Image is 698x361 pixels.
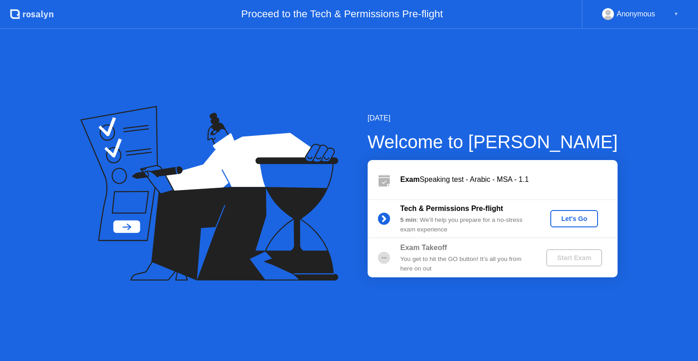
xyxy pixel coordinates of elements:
div: [DATE] [368,113,618,124]
div: Start Exam [550,254,598,261]
div: Speaking test - Arabic - MSA - 1.1 [400,174,618,185]
b: Tech & Permissions Pre-flight [400,205,503,212]
b: 5 min [400,216,417,223]
b: Exam Takeoff [400,244,447,251]
div: Anonymous [617,8,655,20]
div: Welcome to [PERSON_NAME] [368,128,618,155]
button: Let's Go [550,210,598,227]
div: : We’ll help you prepare for a no-stress exam experience [400,216,531,234]
div: You get to hit the GO button! It’s all you from here on out [400,255,531,273]
button: Start Exam [546,249,602,266]
b: Exam [400,175,420,183]
div: ▼ [674,8,678,20]
div: Let's Go [554,215,594,222]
